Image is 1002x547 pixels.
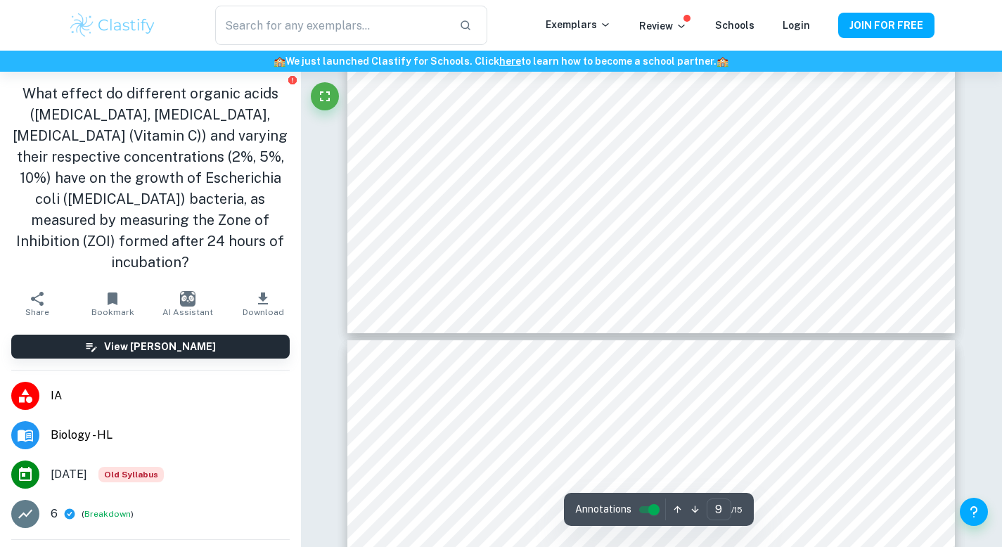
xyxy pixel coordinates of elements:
[51,466,87,483] span: [DATE]
[162,307,213,317] span: AI Assistant
[75,284,150,323] button: Bookmark
[715,20,754,31] a: Schools
[51,506,58,522] p: 6
[180,291,195,307] img: AI Assistant
[243,307,284,317] span: Download
[98,467,164,482] div: Starting from the May 2025 session, the Biology IA requirements have changed. It's OK to refer to...
[783,20,810,31] a: Login
[82,508,134,521] span: ( )
[288,75,298,85] button: Report issue
[11,335,290,359] button: View [PERSON_NAME]
[98,467,164,482] span: Old Syllabus
[960,498,988,526] button: Help and Feedback
[51,427,290,444] span: Biology - HL
[717,56,728,67] span: 🏫
[104,339,216,354] h6: View [PERSON_NAME]
[68,11,158,39] img: Clastify logo
[274,56,285,67] span: 🏫
[226,284,301,323] button: Download
[3,53,999,69] h6: We just launched Clastify for Schools. Click to learn how to become a school partner.
[25,307,49,317] span: Share
[84,508,131,520] button: Breakdown
[731,503,743,516] span: / 15
[546,17,611,32] p: Exemplars
[838,13,934,38] button: JOIN FOR FREE
[639,18,687,34] p: Review
[215,6,447,45] input: Search for any exemplars...
[575,502,631,517] span: Annotations
[499,56,521,67] a: here
[91,307,134,317] span: Bookmark
[51,387,290,404] span: IA
[11,83,290,273] h1: What effect do different organic acids ([MEDICAL_DATA], [MEDICAL_DATA], [MEDICAL_DATA] (Vitamin C...
[311,82,339,110] button: Fullscreen
[150,284,226,323] button: AI Assistant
